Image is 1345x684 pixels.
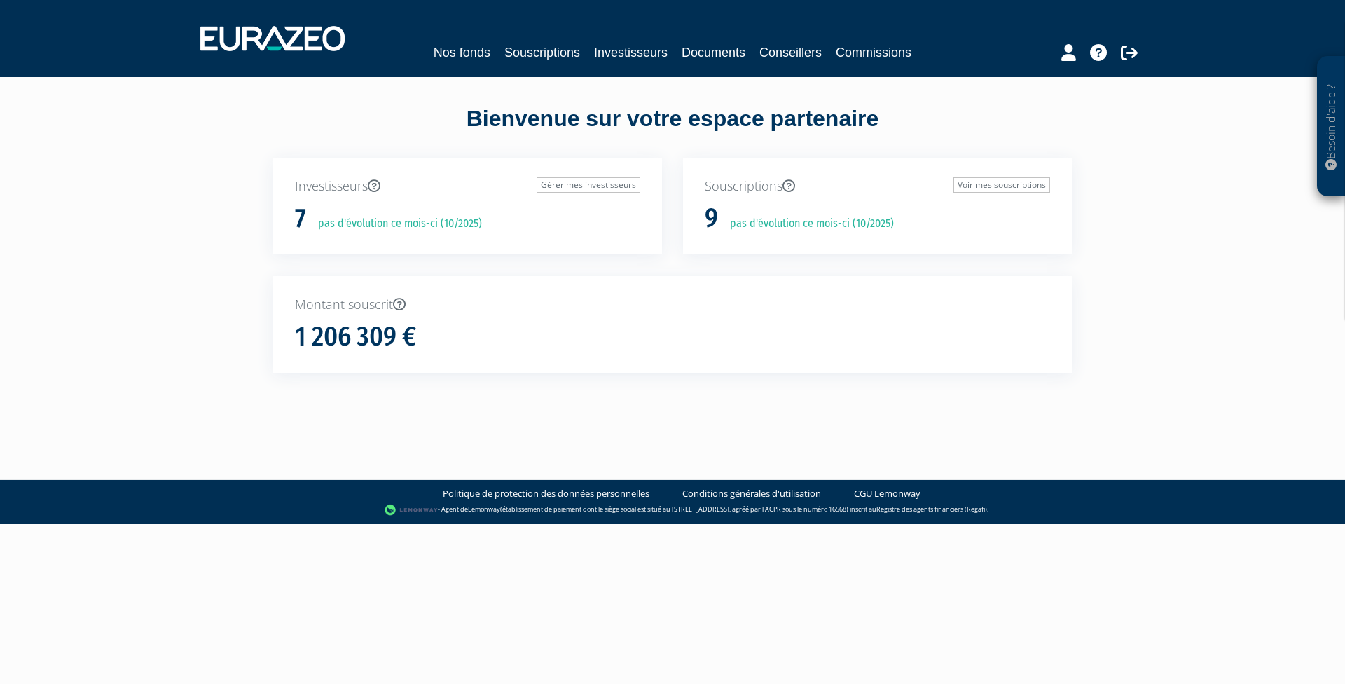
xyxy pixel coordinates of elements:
[537,177,640,193] a: Gérer mes investisseurs
[263,103,1082,158] div: Bienvenue sur votre espace partenaire
[443,487,649,500] a: Politique de protection des données personnelles
[295,296,1050,314] p: Montant souscrit
[682,43,745,62] a: Documents
[876,505,987,514] a: Registre des agents financiers (Regafi)
[836,43,911,62] a: Commissions
[854,487,920,500] a: CGU Lemonway
[468,505,500,514] a: Lemonway
[434,43,490,62] a: Nos fonds
[295,177,640,196] p: Investisseurs
[705,204,718,233] h1: 9
[295,204,306,233] h1: 7
[14,503,1331,517] div: - Agent de (établissement de paiement dont le siège social est situé au [STREET_ADDRESS], agréé p...
[594,43,668,62] a: Investisseurs
[385,503,439,517] img: logo-lemonway.png
[200,26,345,51] img: 1732889491-logotype_eurazeo_blanc_rvb.png
[953,177,1050,193] a: Voir mes souscriptions
[1323,64,1339,190] p: Besoin d'aide ?
[295,322,416,352] h1: 1 206 309 €
[759,43,822,62] a: Conseillers
[705,177,1050,196] p: Souscriptions
[504,43,580,62] a: Souscriptions
[682,487,821,500] a: Conditions générales d'utilisation
[308,216,482,232] p: pas d'évolution ce mois-ci (10/2025)
[720,216,894,232] p: pas d'évolution ce mois-ci (10/2025)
